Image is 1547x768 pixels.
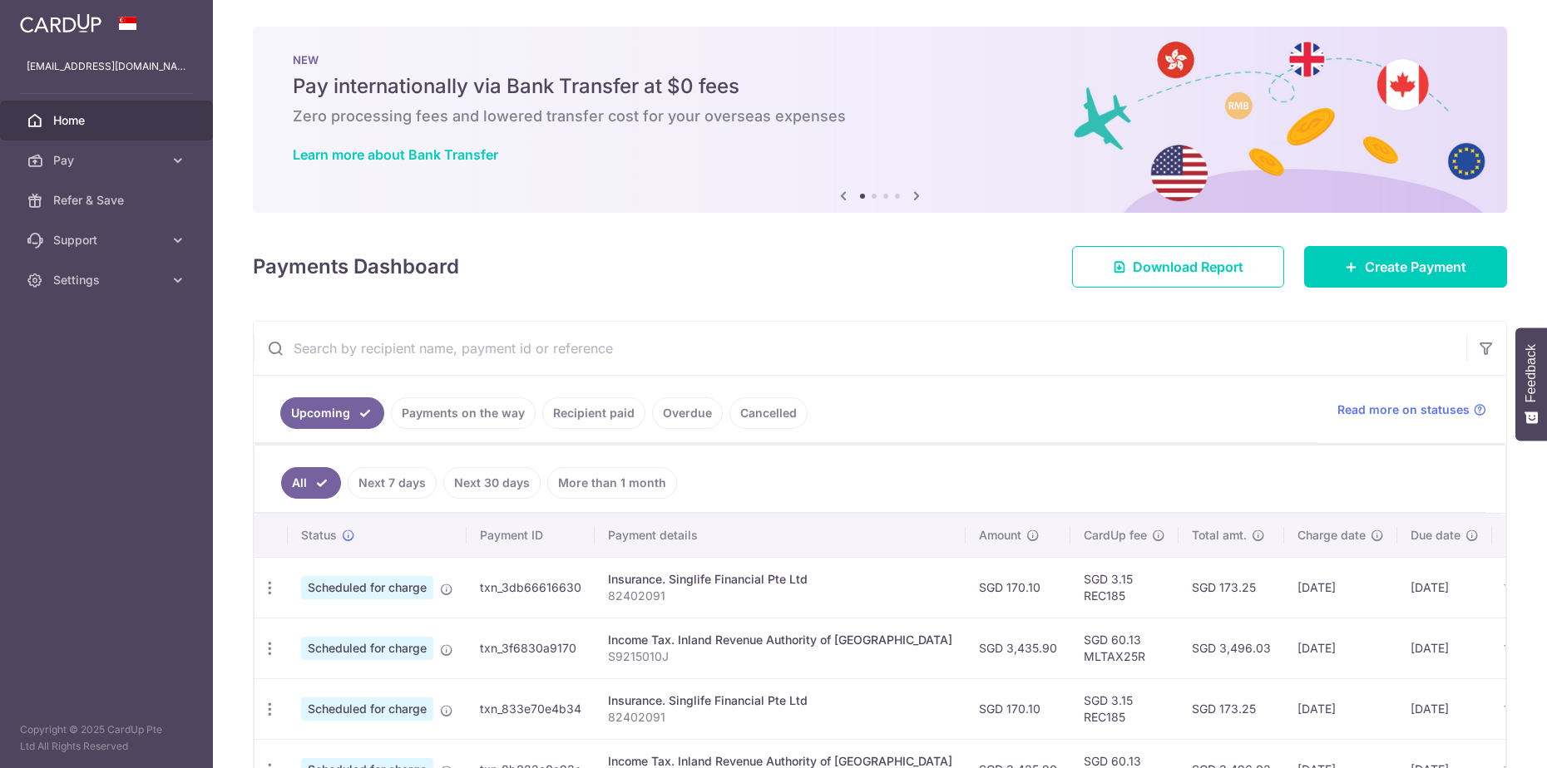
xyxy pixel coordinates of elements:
[608,648,952,665] p: S9215010J
[608,692,952,709] div: Insurance. Singlife Financial Pte Ltd
[1497,699,1530,719] img: Bank Card
[1072,246,1284,288] a: Download Report
[1133,257,1243,277] span: Download Report
[966,557,1070,618] td: SGD 170.10
[301,527,337,544] span: Status
[53,272,163,288] span: Settings
[301,637,433,660] span: Scheduled for charge
[281,467,341,499] a: All
[391,397,536,429] a: Payments on the way
[467,557,595,618] td: txn_3db66616630
[53,192,163,209] span: Refer & Save
[301,697,433,721] span: Scheduled for charge
[53,232,163,249] span: Support
[608,632,952,648] div: Income Tax. Inland Revenue Authority of [GEOGRAPHIC_DATA]
[1524,344,1539,402] span: Feedback
[1497,638,1530,658] img: Bank Card
[467,618,595,678] td: txn_3f6830a9170
[966,678,1070,739] td: SGD 170.10
[53,152,163,169] span: Pay
[1337,401,1470,418] span: Read more on statuses
[608,709,952,726] p: 82402091
[293,53,1467,66] p: NEW
[1515,327,1547,441] button: Feedback - Show survey
[1397,678,1492,739] td: [DATE]
[1284,678,1397,739] td: [DATE]
[293,146,498,163] a: Learn more about Bank Transfer
[608,588,952,604] p: 82402091
[253,27,1507,213] img: Bank transfer banner
[254,322,1466,375] input: Search by recipient name, payment id or reference
[1084,527,1147,544] span: CardUp fee
[1365,257,1466,277] span: Create Payment
[280,397,384,429] a: Upcoming
[1284,557,1397,618] td: [DATE]
[293,106,1467,126] h6: Zero processing fees and lowered transfer cost for your overseas expenses
[1397,557,1492,618] td: [DATE]
[1304,246,1507,288] a: Create Payment
[20,13,101,33] img: CardUp
[253,252,459,282] h4: Payments Dashboard
[608,571,952,588] div: Insurance. Singlife Financial Pte Ltd
[547,467,677,499] a: More than 1 month
[1337,401,1486,418] a: Read more on statuses
[1411,527,1461,544] span: Due date
[966,618,1070,678] td: SGD 3,435.90
[1192,527,1247,544] span: Total amt.
[1070,618,1179,678] td: SGD 60.13 MLTAX25R
[1497,578,1530,598] img: Bank Card
[729,397,808,429] a: Cancelled
[467,514,595,557] th: Payment ID
[652,397,723,429] a: Overdue
[595,514,966,557] th: Payment details
[1397,618,1492,678] td: [DATE]
[301,576,433,599] span: Scheduled for charge
[1179,618,1284,678] td: SGD 3,496.03
[1297,527,1366,544] span: Charge date
[979,527,1021,544] span: Amount
[1070,678,1179,739] td: SGD 3.15 REC185
[1284,618,1397,678] td: [DATE]
[1179,557,1284,618] td: SGD 173.25
[1070,557,1179,618] td: SGD 3.15 REC185
[27,58,186,75] p: [EMAIL_ADDRESS][DOMAIN_NAME]
[293,73,1467,100] h5: Pay internationally via Bank Transfer at $0 fees
[348,467,437,499] a: Next 7 days
[443,467,541,499] a: Next 30 days
[542,397,645,429] a: Recipient paid
[1179,678,1284,739] td: SGD 173.25
[53,112,163,129] span: Home
[467,678,595,739] td: txn_833e70e4b34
